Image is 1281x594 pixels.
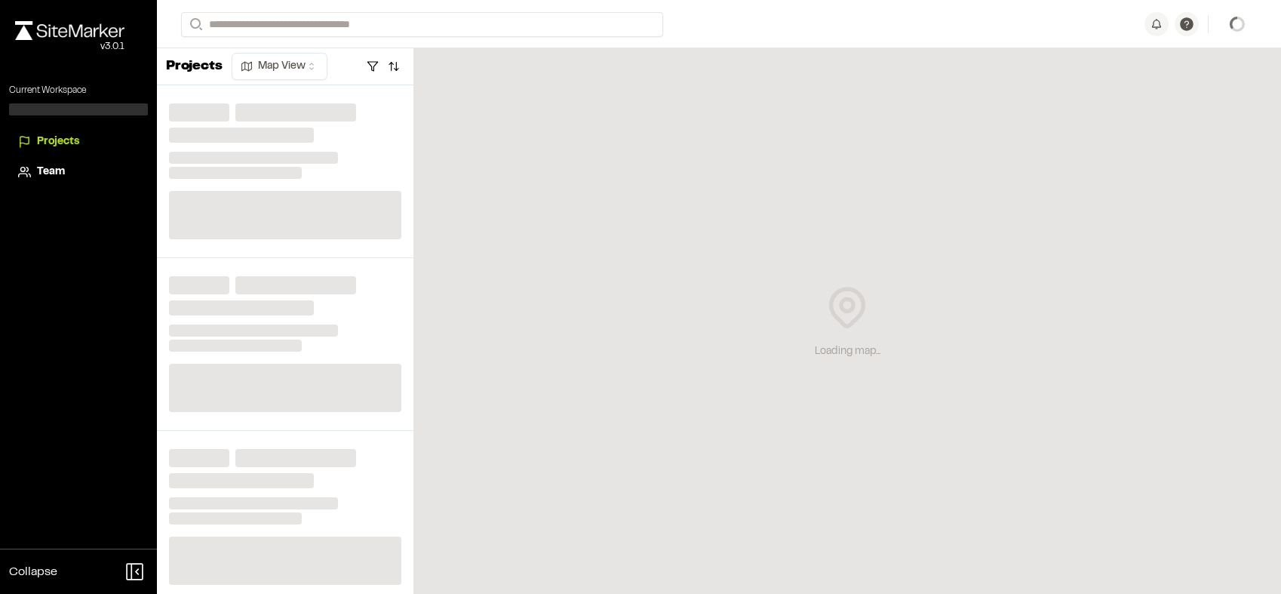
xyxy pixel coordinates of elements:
a: Projects [18,134,139,150]
p: Projects [166,57,223,77]
button: Search [181,12,208,37]
p: Current Workspace [9,84,148,97]
span: Collapse [9,563,57,581]
span: Team [37,164,65,180]
span: Projects [37,134,79,150]
a: Team [18,164,139,180]
div: Loading map... [815,343,880,360]
img: rebrand.png [15,21,124,40]
div: Oh geez...please don't... [15,40,124,54]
